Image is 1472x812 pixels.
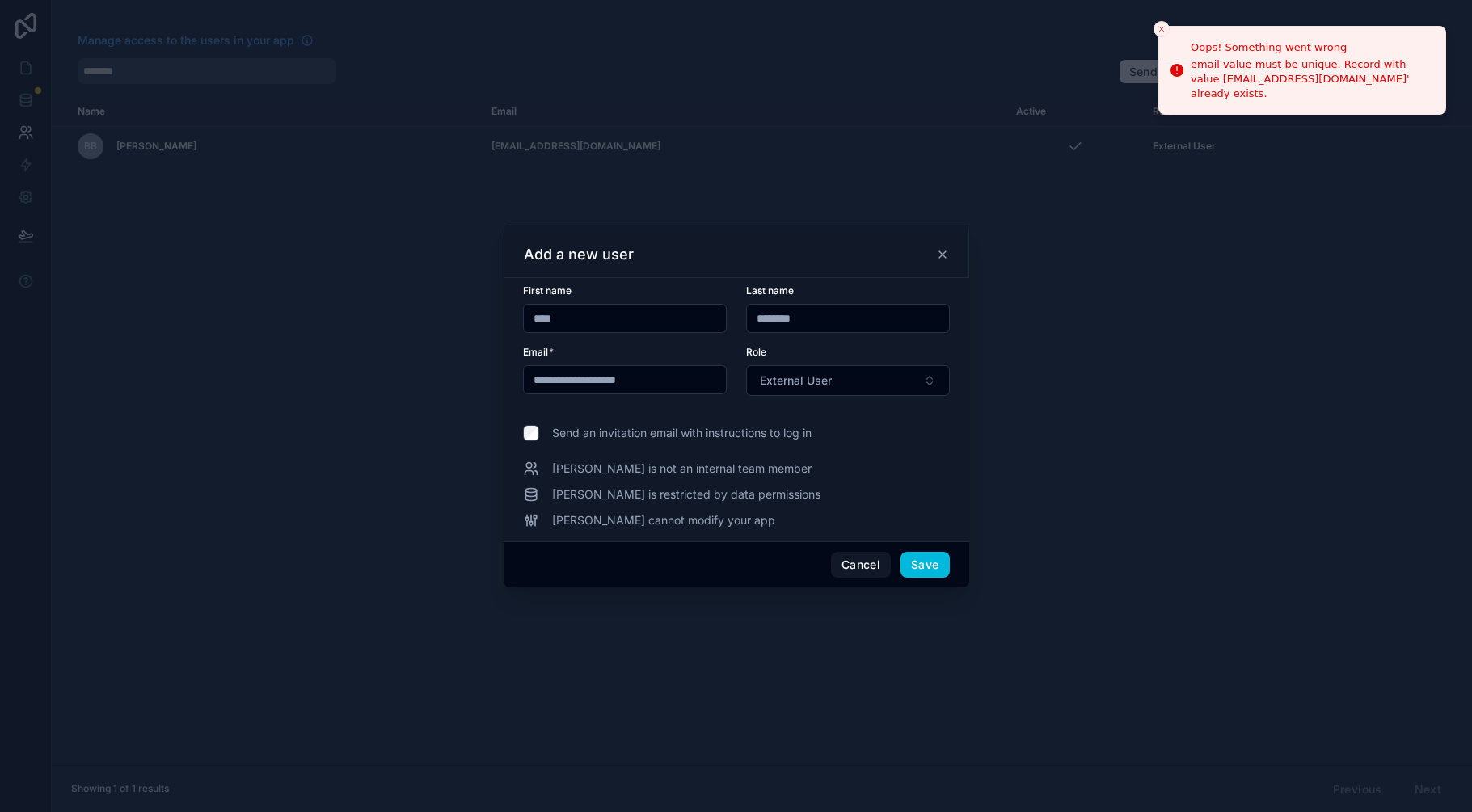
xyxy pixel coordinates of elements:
div: Oops! Something went wrong [1191,40,1432,56]
button: Select Button [746,365,950,396]
span: Last name [746,284,794,297]
span: First name [523,284,572,297]
input: Send an invitation email with instructions to log in [523,425,539,441]
span: [PERSON_NAME] is not an internal team member [552,461,812,477]
button: Cancel [831,552,891,578]
span: External User [760,372,832,389]
span: [PERSON_NAME] cannot modify your app [552,512,775,528]
button: Close toast [1154,21,1170,37]
h3: Add a new user [524,245,634,264]
button: Save [900,552,949,578]
span: Email [523,346,548,358]
span: Send an invitation email with instructions to log in [552,425,812,441]
span: [PERSON_NAME] is restricted by data permissions [552,486,820,503]
div: email value must be unique. Record with value [EMAIL_ADDRESS][DOMAIN_NAME]' already exists. [1191,57,1432,102]
span: Role [746,346,766,358]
